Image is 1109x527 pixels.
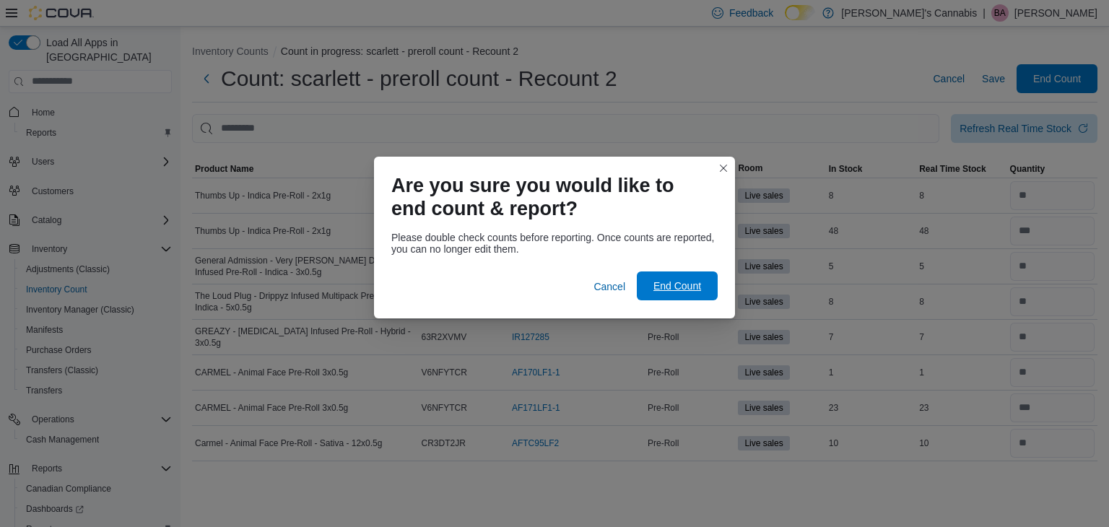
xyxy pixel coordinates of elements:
[588,272,631,301] button: Cancel
[637,271,718,300] button: End Count
[391,174,706,220] h1: Are you sure you would like to end count & report?
[593,279,625,294] span: Cancel
[715,160,732,177] button: Closes this modal window
[653,279,701,293] span: End Count
[391,232,718,255] div: Please double check counts before reporting. Once counts are reported, you can no longer edit them.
